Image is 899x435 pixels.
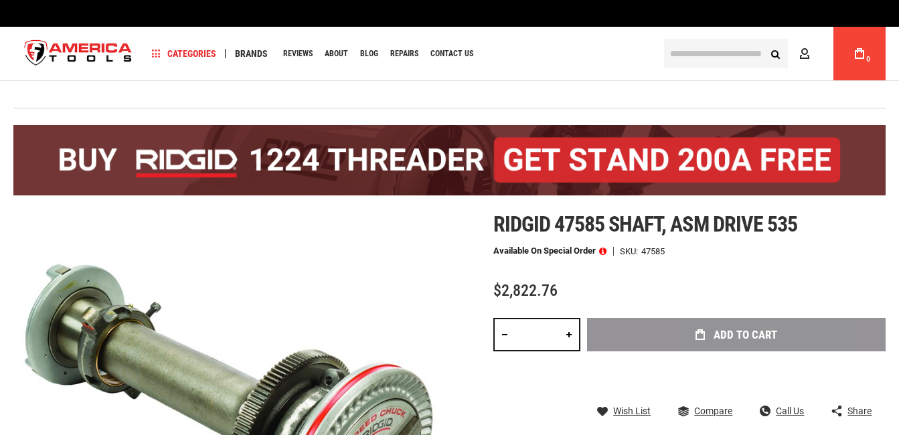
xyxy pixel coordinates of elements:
[866,56,870,63] span: 0
[354,45,384,63] a: Blog
[360,50,378,58] span: Blog
[13,29,143,79] a: store logo
[384,45,424,63] a: Repairs
[776,406,804,416] span: Call Us
[641,247,665,256] div: 47585
[493,246,606,256] p: Available on Special Order
[613,406,651,416] span: Wish List
[277,45,319,63] a: Reviews
[229,45,274,63] a: Brands
[678,405,732,417] a: Compare
[424,45,479,63] a: Contact Us
[493,281,558,300] span: $2,822.76
[847,406,872,416] span: Share
[152,49,216,58] span: Categories
[762,41,788,66] button: Search
[620,247,641,256] strong: SKU
[283,50,313,58] span: Reviews
[760,405,804,417] a: Call Us
[694,406,732,416] span: Compare
[390,50,418,58] span: Repairs
[597,405,651,417] a: Wish List
[319,45,354,63] a: About
[146,45,222,63] a: Categories
[847,27,872,80] a: 0
[430,50,473,58] span: Contact Us
[493,211,797,237] span: Ridgid 47585 shaft, asm drive 535
[325,50,348,58] span: About
[235,49,268,58] span: Brands
[13,125,886,195] img: BOGO: Buy the RIDGID® 1224 Threader (26092), get the 92467 200A Stand FREE!
[13,29,143,79] img: America Tools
